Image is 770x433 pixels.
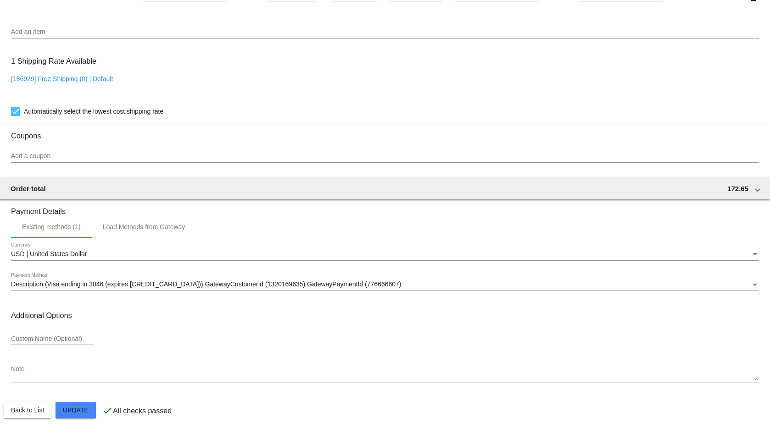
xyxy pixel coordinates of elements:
input: Add an item [11,28,759,36]
mat-select: Currency [11,251,759,258]
span: Automatically select the lowest cost shipping rate [24,106,163,117]
h3: Payment Details [11,200,759,216]
span: 172.65 [727,185,748,192]
h3: 1 Shipping Rate Available [11,51,96,71]
h3: Coupons [11,125,759,140]
p: All checks passed [113,407,172,415]
h3: Additional Options [11,311,759,320]
a: [186929] Free Shipping (0) | Default [11,75,113,82]
span: Update [63,406,89,414]
div: Existing methods (1) [22,223,81,230]
button: Update [56,402,96,418]
input: Custom Name (Optional) [11,335,94,343]
span: Back to List [11,406,44,414]
mat-select: Payment Method [11,281,759,288]
mat-icon: check [102,405,113,416]
span: Order total [11,185,46,192]
span: Description (Visa ending in 3046 (expires [CREDIT_CARD_DATA])) GatewayCustomerId (1320169635) Gat... [11,280,402,288]
input: Add a coupon [11,153,759,160]
button: Back to List [4,402,51,418]
span: USD | United States Dollar [11,250,87,258]
div: Load Methods from Gateway [103,223,185,230]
